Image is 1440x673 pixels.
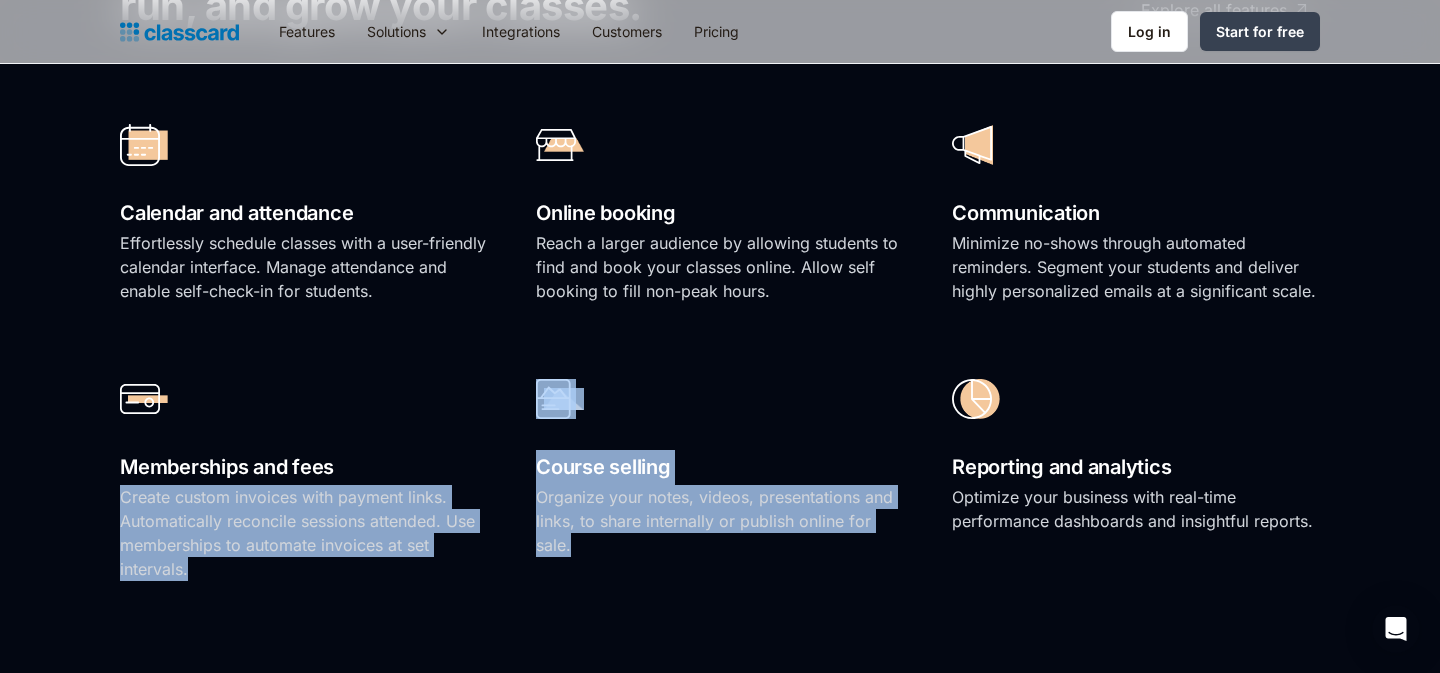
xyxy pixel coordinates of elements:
[120,485,488,581] p: Create custom invoices with payment links. Automatically reconcile sessions attended. Use members...
[120,18,239,46] a: home
[120,231,488,303] p: Effortlessly schedule classes with a user-friendly calendar interface. Manage attendance and enab...
[1216,21,1304,42] div: Start for free
[536,450,904,485] h2: Course selling
[120,450,488,485] h2: Memberships and fees
[678,9,755,54] a: Pricing
[120,196,488,231] h2: Calendar and attendance
[351,9,466,54] div: Solutions
[952,196,1320,231] h2: Communication
[952,231,1320,303] p: Minimize no-shows through automated reminders. Segment your students and deliver highly personali...
[536,231,904,303] p: Reach a larger audience by allowing students to find and book your classes online. Allow self boo...
[1200,12,1320,51] a: Start for free
[952,450,1320,485] h2: Reporting and analytics
[536,196,904,231] h2: Online booking
[466,9,576,54] a: Integrations
[952,485,1320,533] p: Optimize your business with real-time performance dashboards and insightful reports.
[576,9,678,54] a: Customers
[1111,11,1188,52] a: Log in
[263,9,351,54] a: Features
[367,21,426,42] div: Solutions
[536,485,904,557] p: Organize your notes, videos, presentations and links, to share internally or publish online for s...
[1128,21,1171,42] div: Log in
[1372,605,1420,653] div: Open Intercom Messenger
